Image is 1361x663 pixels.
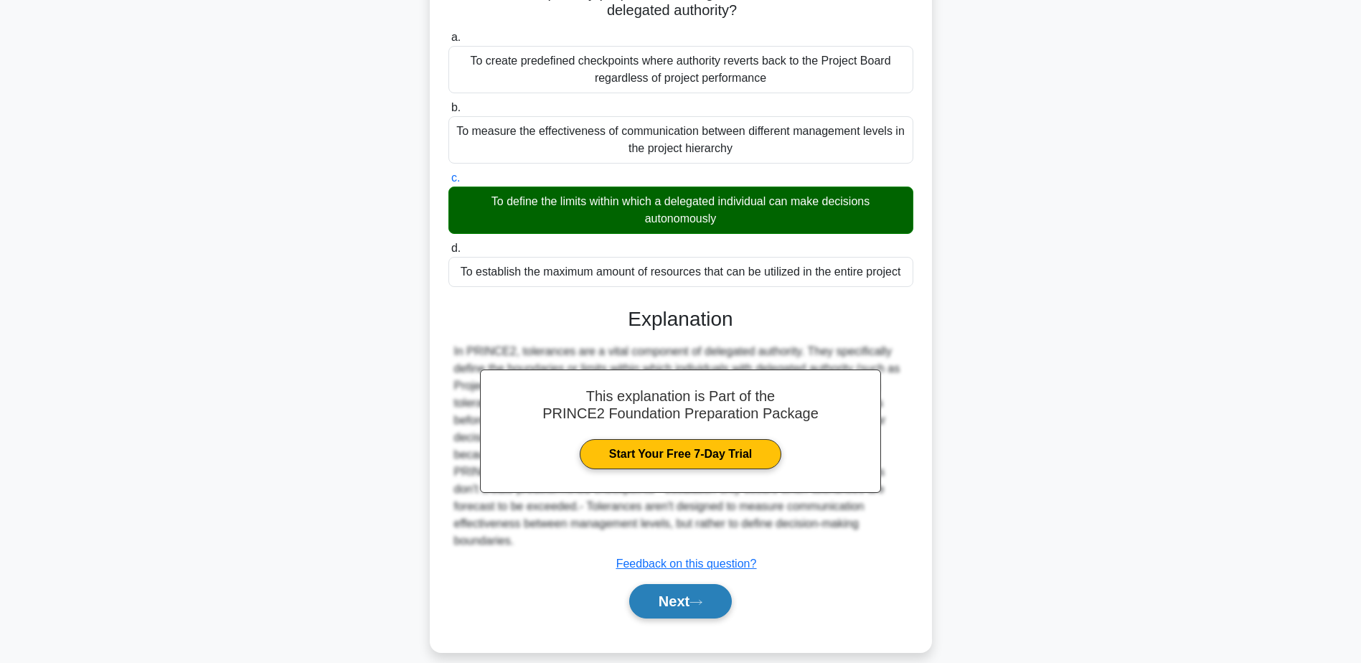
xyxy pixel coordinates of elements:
[457,307,905,331] h3: Explanation
[580,439,781,469] a: Start Your Free 7-Day Trial
[629,584,732,619] button: Next
[448,46,913,93] div: To create predefined checkpoints where authority reverts back to the Project Board regardless of ...
[451,101,461,113] span: b.
[451,242,461,254] span: d.
[448,187,913,234] div: To define the limits within which a delegated individual can make decisions autonomously
[448,116,913,164] div: To measure the effectiveness of communication between different management levels in the project ...
[451,171,460,184] span: c.
[616,558,757,570] a: Feedback on this question?
[448,257,913,287] div: To establish the maximum amount of resources that can be utilized in the entire project
[451,31,461,43] span: a.
[454,343,908,550] div: In PRINCE2, tolerances are a vital component of delegated authority. They specifically define the...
